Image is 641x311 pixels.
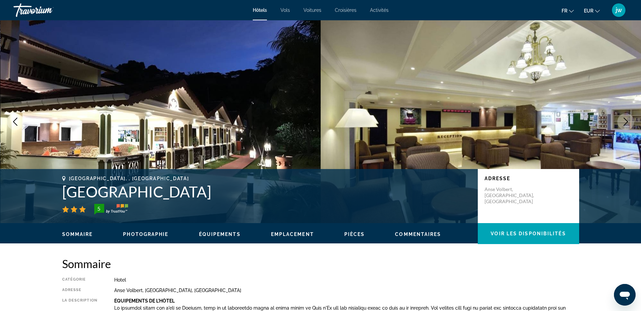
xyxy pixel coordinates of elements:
button: Next image [617,113,634,130]
a: Travorium [14,1,81,19]
button: Commentaires [395,231,441,237]
button: Sommaire [62,231,93,237]
button: Change language [562,6,574,16]
button: Emplacement [271,231,314,237]
a: Croisières [335,7,356,13]
button: Équipements [199,231,241,237]
div: Anse Volbert, [GEOGRAPHIC_DATA], [GEOGRAPHIC_DATA] [114,288,579,293]
img: trustyou-badge-hor.svg [94,204,128,215]
p: Adresse [485,176,572,181]
button: Photographie [123,231,168,237]
b: Équipements De L'hôtel [114,298,175,304]
div: Adresse [62,288,97,293]
button: Previous image [7,113,24,130]
p: Anse Volbert, [GEOGRAPHIC_DATA], [GEOGRAPHIC_DATA] [485,186,539,205]
button: Change currency [584,6,600,16]
a: Activités [370,7,389,13]
h2: Sommaire [62,257,579,270]
a: Vols [280,7,290,13]
button: User Menu [610,3,627,17]
a: Voitures [303,7,321,13]
div: Catégorie [62,277,97,283]
button: Pièces [344,231,365,237]
iframe: Bouton de lancement de la fenêtre de messagerie [614,284,636,306]
h1: [GEOGRAPHIC_DATA] [62,183,471,200]
div: 5 [92,205,106,213]
button: Voir les disponibilités [478,223,579,244]
span: [GEOGRAPHIC_DATA], , [GEOGRAPHIC_DATA] [69,176,189,181]
span: jw [616,7,622,14]
span: fr [562,8,567,14]
span: EUR [584,8,593,14]
div: Hotel [114,277,579,283]
a: Hôtels [253,7,267,13]
span: Voir les disponibilités [491,231,566,236]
